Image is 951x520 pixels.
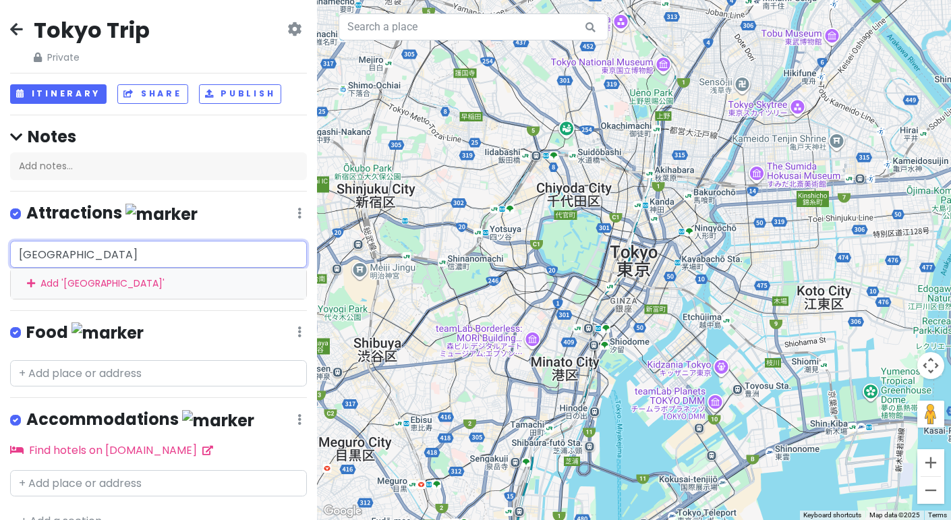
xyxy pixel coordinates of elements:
[10,152,307,181] div: Add notes...
[117,84,188,104] button: Share
[917,401,944,428] button: Drag Pegman onto the map to open Street View
[26,322,144,344] h4: Food
[869,511,920,519] span: Map data ©2025
[125,204,198,225] img: marker
[34,16,150,45] h2: Tokyo Trip
[339,13,608,40] input: Search a place
[10,241,307,268] input: + Add place or address
[917,352,944,379] button: Map camera controls
[71,322,144,343] img: marker
[803,511,861,520] button: Keyboard shortcuts
[320,502,365,520] img: Google
[10,360,307,387] input: + Add place or address
[10,470,307,497] input: + Add place or address
[199,84,282,104] button: Publish
[182,410,254,431] img: marker
[320,502,365,520] a: Open this area in Google Maps (opens a new window)
[10,442,213,458] a: Find hotels on [DOMAIN_NAME]
[26,409,254,431] h4: Accommodations
[928,511,947,519] a: Terms (opens in new tab)
[10,84,107,104] button: Itinerary
[11,268,306,299] div: Add ' [GEOGRAPHIC_DATA] '
[34,50,150,65] span: Private
[10,126,307,147] h4: Notes
[917,449,944,476] button: Zoom in
[26,202,198,225] h4: Attractions
[917,477,944,504] button: Zoom out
